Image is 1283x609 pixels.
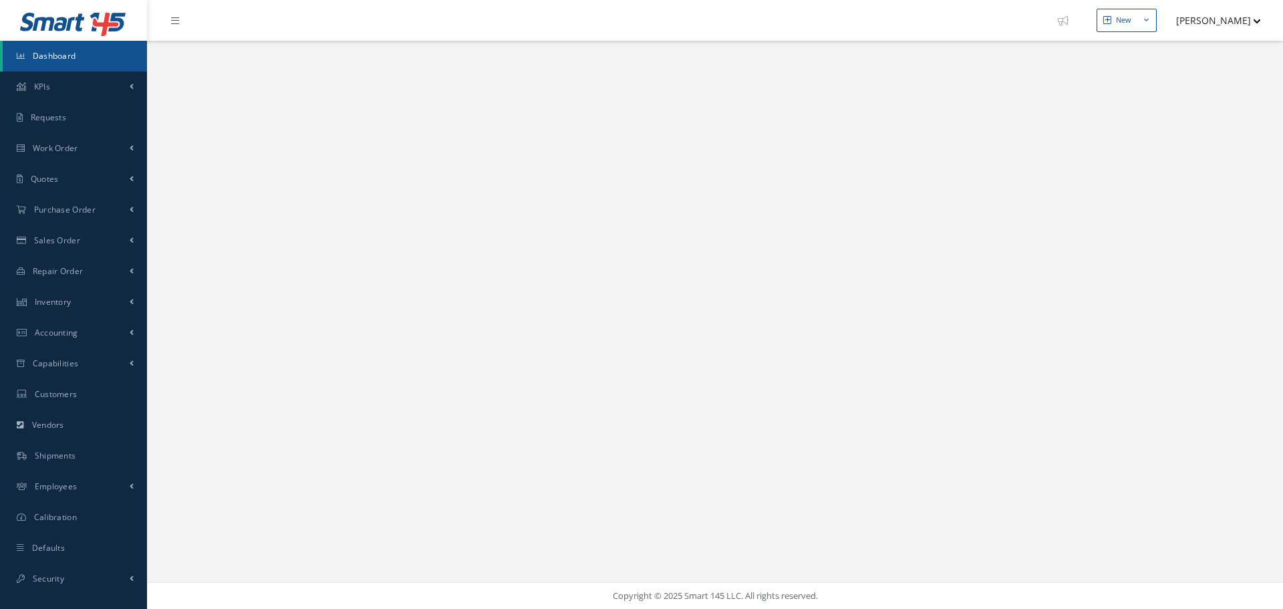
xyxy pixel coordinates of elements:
[34,81,50,92] span: KPIs
[35,296,72,308] span: Inventory
[34,511,77,523] span: Calibration
[35,481,78,492] span: Employees
[32,419,64,431] span: Vendors
[31,173,59,185] span: Quotes
[35,450,76,461] span: Shipments
[1097,9,1157,32] button: New
[35,327,78,338] span: Accounting
[3,41,147,72] a: Dashboard
[1163,7,1261,33] button: [PERSON_NAME]
[35,388,78,400] span: Customers
[34,204,96,215] span: Purchase Order
[32,542,65,554] span: Defaults
[1116,15,1131,26] div: New
[33,50,76,62] span: Dashboard
[33,142,78,154] span: Work Order
[33,265,84,277] span: Repair Order
[33,358,79,369] span: Capabilities
[31,112,66,123] span: Requests
[160,590,1270,603] div: Copyright © 2025 Smart 145 LLC. All rights reserved.
[34,235,80,246] span: Sales Order
[33,573,64,584] span: Security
